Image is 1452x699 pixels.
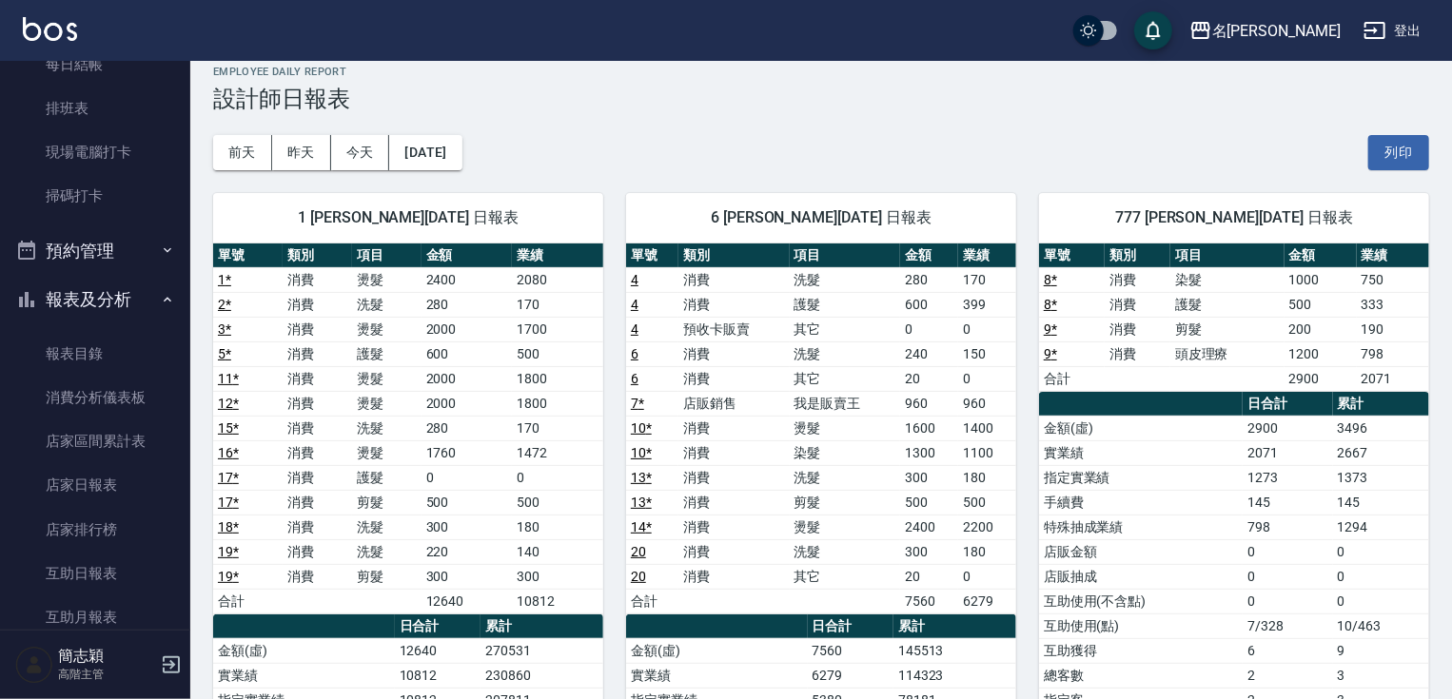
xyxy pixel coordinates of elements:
[352,391,422,416] td: 燙髮
[236,208,580,227] span: 1 [PERSON_NAME][DATE] 日報表
[1243,613,1332,638] td: 7/328
[900,515,958,539] td: 2400
[958,490,1016,515] td: 500
[790,539,900,564] td: 洗髮
[8,43,183,87] a: 每日結帳
[1333,490,1429,515] td: 145
[1243,440,1332,465] td: 2071
[8,226,183,276] button: 預約管理
[422,490,513,515] td: 500
[512,243,603,268] th: 業績
[8,130,183,174] a: 現場電腦打卡
[1134,11,1172,49] button: save
[808,614,893,639] th: 日合計
[1333,638,1429,663] td: 9
[631,371,638,386] a: 6
[422,317,513,341] td: 2000
[1243,589,1332,613] td: 0
[1039,243,1105,268] th: 單號
[272,135,331,170] button: 昨天
[893,663,1016,688] td: 114323
[958,341,1016,366] td: 150
[512,317,603,341] td: 1700
[1368,135,1429,170] button: 列印
[352,564,422,589] td: 剪髮
[213,663,395,688] td: 實業績
[352,292,422,317] td: 洗髮
[1243,392,1332,417] th: 日合計
[790,515,900,539] td: 燙髮
[900,391,958,416] td: 960
[790,416,900,440] td: 燙髮
[352,440,422,465] td: 燙髮
[8,463,183,507] a: 店家日報表
[790,490,900,515] td: 剪髮
[213,66,1429,78] h2: Employee Daily Report
[958,465,1016,490] td: 180
[1285,292,1357,317] td: 500
[678,243,789,268] th: 類別
[1333,515,1429,539] td: 1294
[1243,638,1332,663] td: 6
[422,366,513,391] td: 2000
[422,465,513,490] td: 0
[1285,243,1357,268] th: 金額
[790,391,900,416] td: 我是販賣王
[283,416,352,440] td: 消費
[1039,515,1243,539] td: 特殊抽成業績
[422,243,513,268] th: 金額
[512,539,603,564] td: 140
[23,17,77,41] img: Logo
[790,292,900,317] td: 護髮
[1243,465,1332,490] td: 1273
[512,490,603,515] td: 500
[1357,267,1429,292] td: 750
[1039,539,1243,564] td: 店販金額
[213,243,283,268] th: 單號
[678,515,789,539] td: 消費
[8,174,183,218] a: 掃碼打卡
[395,638,481,663] td: 12640
[283,440,352,465] td: 消費
[213,638,395,663] td: 金額(虛)
[512,515,603,539] td: 180
[352,366,422,391] td: 燙髮
[1333,589,1429,613] td: 0
[512,440,603,465] td: 1472
[900,440,958,465] td: 1300
[481,614,603,639] th: 累計
[1285,341,1357,366] td: 1200
[1170,292,1285,317] td: 護髮
[512,341,603,366] td: 500
[1357,341,1429,366] td: 798
[1039,366,1105,391] td: 合計
[1357,366,1429,391] td: 2071
[422,539,513,564] td: 220
[283,391,352,416] td: 消費
[512,292,603,317] td: 170
[900,341,958,366] td: 240
[352,416,422,440] td: 洗髮
[1243,539,1332,564] td: 0
[352,465,422,490] td: 護髮
[958,366,1016,391] td: 0
[1105,317,1170,341] td: 消費
[58,666,155,683] p: 高階主管
[649,208,993,227] span: 6 [PERSON_NAME][DATE] 日報表
[900,490,958,515] td: 500
[283,564,352,589] td: 消費
[512,366,603,391] td: 1800
[8,376,183,419] a: 消費分析儀表板
[481,663,603,688] td: 230860
[1333,392,1429,417] th: 累計
[512,267,603,292] td: 2080
[1357,317,1429,341] td: 190
[678,341,789,366] td: 消費
[790,366,900,391] td: 其它
[1243,564,1332,589] td: 0
[283,243,352,268] th: 類別
[8,595,183,639] a: 互助月報表
[1039,465,1243,490] td: 指定實業績
[958,267,1016,292] td: 170
[352,515,422,539] td: 洗髮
